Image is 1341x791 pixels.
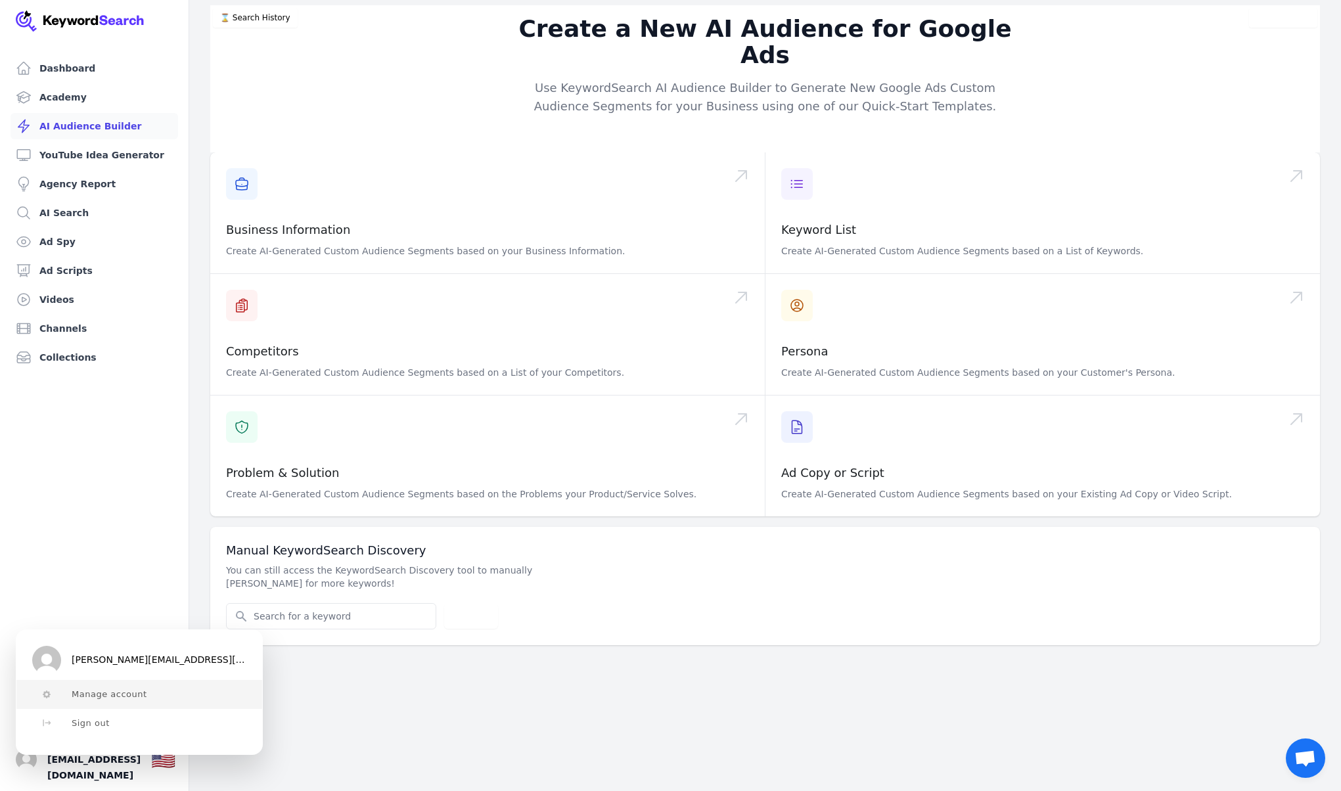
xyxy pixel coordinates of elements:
a: AI Search [11,200,178,226]
a: Competitors [226,344,299,358]
a: YouTube Idea Generator [11,142,178,168]
p: You can still access the KeywordSearch Discovery tool to manually [PERSON_NAME] for more keywords! [226,564,604,590]
a: Videos [11,286,178,313]
a: Collections [11,344,178,371]
a: Dashboard [11,55,178,81]
div: Open chat [1286,738,1325,778]
a: Ad Scripts [11,258,178,284]
div: User button popover [16,629,263,755]
a: Ad Copy or Script [781,466,884,480]
h2: Create a New AI Audience for Google Ads [513,16,1018,68]
span: [PERSON_NAME][EMAIL_ADDRESS][DOMAIN_NAME] [72,654,246,666]
a: Academy [11,84,178,110]
button: Close user button [16,749,37,770]
a: Channels [11,315,178,342]
button: ⌛️ Search History [213,8,298,28]
a: Business Information [226,223,350,237]
a: Problem & Solution [226,466,339,480]
button: Video Tutorial [1249,8,1317,28]
a: Agency Report [11,171,178,197]
a: Persona [781,344,829,358]
span: Sign out [72,718,110,729]
span: [PERSON_NAME][EMAIL_ADDRESS][DOMAIN_NAME] [47,736,141,783]
input: Search for a keyword [227,604,436,629]
a: Keyword List [781,223,856,237]
a: AI Audience Builder [11,113,178,139]
button: Search [444,604,498,629]
p: Use KeywordSearch AI Audience Builder to Generate New Google Ads Custom Audience Segments for you... [513,79,1018,116]
a: Ad Spy [11,229,178,255]
div: 🇺🇸 [151,748,175,771]
img: Your Company [16,11,145,32]
h3: Manual KeywordSearch Discovery [226,543,1304,558]
span: Manage account [72,689,147,700]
